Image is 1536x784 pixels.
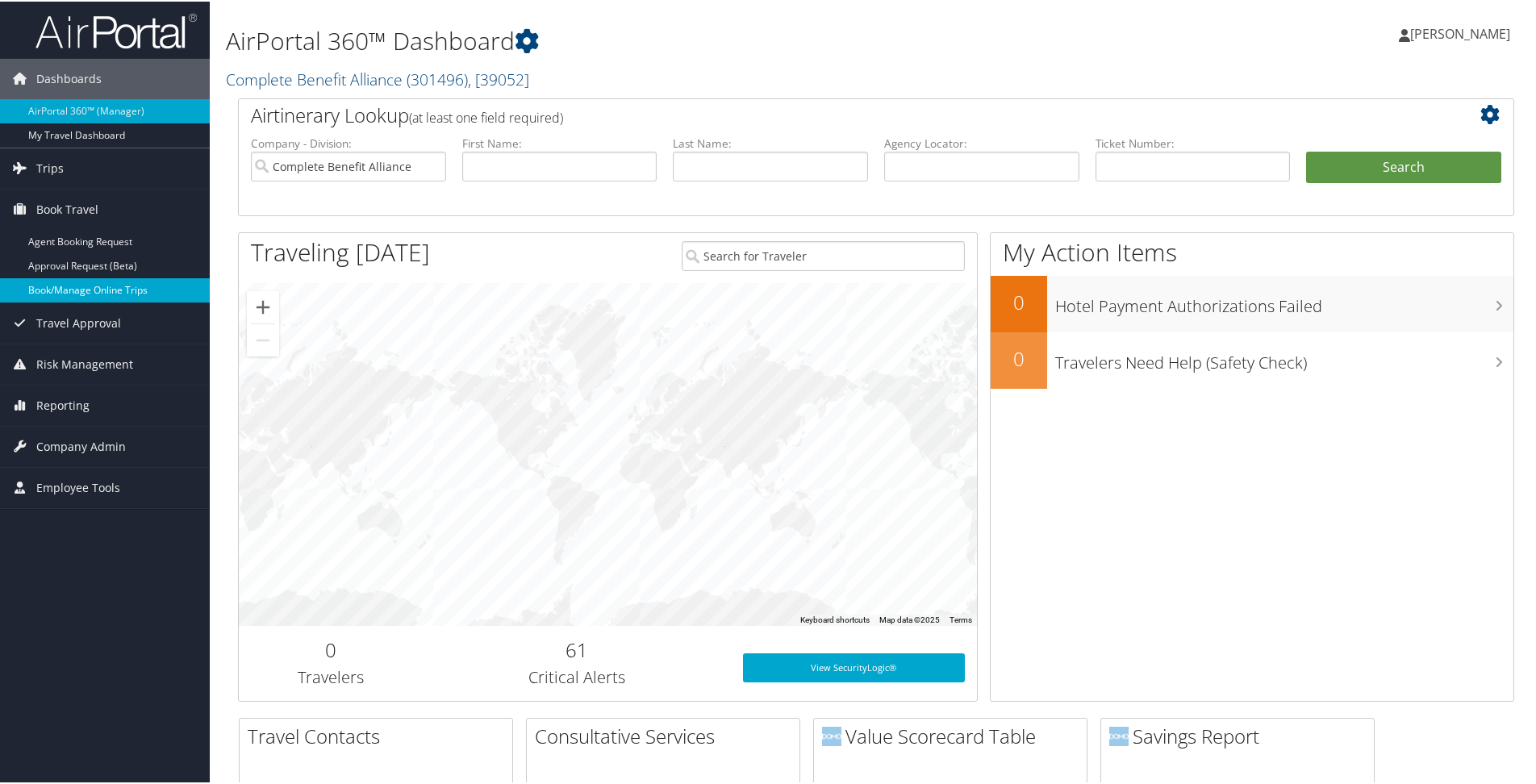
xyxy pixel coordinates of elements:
[1399,8,1526,56] a: [PERSON_NAME]
[879,614,940,623] span: Map data ©2025
[36,147,64,187] span: Trips
[991,331,1513,387] a: 0Travelers Need Help (Safety Check)
[1306,150,1501,182] button: Search
[226,23,1093,56] h1: AirPortal 360™ Dashboard
[251,635,411,662] h2: 0
[248,721,512,749] h2: Travel Contacts
[884,134,1079,150] label: Agency Locator:
[436,665,719,687] h3: Critical Alerts
[822,725,841,744] img: domo-logo.png
[950,614,972,623] a: Terms (opens in new tab)
[800,613,870,624] button: Keyboard shortcuts
[36,384,90,424] span: Reporting
[1055,286,1513,316] h3: Hotel Payment Authorizations Failed
[462,134,657,150] label: First Name:
[251,234,430,268] h1: Traveling [DATE]
[36,466,120,507] span: Employee Tools
[36,57,102,98] span: Dashboards
[407,67,468,89] span: ( 301496 )
[243,603,296,624] img: Google
[409,107,563,125] span: (at least one field required)
[822,721,1087,749] h2: Value Scorecard Table
[36,302,121,342] span: Travel Approval
[36,343,133,383] span: Risk Management
[251,100,1395,127] h2: Airtinerary Lookup
[1109,721,1374,749] h2: Savings Report
[436,635,719,662] h2: 61
[1096,134,1291,150] label: Ticket Number:
[36,188,98,228] span: Book Travel
[226,67,529,89] a: Complete Benefit Alliance
[1109,725,1129,744] img: domo-logo.png
[991,274,1513,331] a: 0Hotel Payment Authorizations Failed
[251,665,411,687] h3: Travelers
[243,603,296,624] a: Open this area in Google Maps (opens a new window)
[36,425,126,465] span: Company Admin
[991,344,1047,371] h2: 0
[991,234,1513,268] h1: My Action Items
[1410,23,1510,41] span: [PERSON_NAME]
[468,67,529,89] span: , [ 39052 ]
[743,652,965,681] a: View SecurityLogic®
[673,134,868,150] label: Last Name:
[1055,342,1513,373] h3: Travelers Need Help (Safety Check)
[682,240,965,269] input: Search for Traveler
[535,721,799,749] h2: Consultative Services
[247,323,279,355] button: Zoom out
[247,290,279,322] button: Zoom in
[35,10,197,48] img: airportal-logo.png
[251,134,446,150] label: Company - Division:
[991,287,1047,315] h2: 0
